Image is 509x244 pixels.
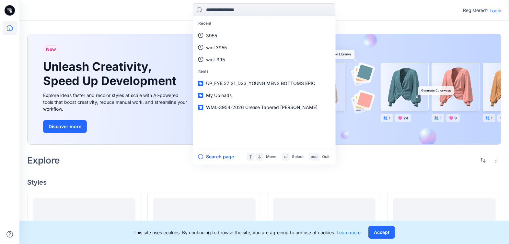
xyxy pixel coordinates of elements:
[133,229,361,236] p: This site uses cookies. By continuing to browse the site, you are agreeing to our use of cookies.
[337,230,361,235] a: Learn more
[27,178,501,186] h4: Styles
[194,54,334,66] a: wml-395
[206,104,318,110] span: WML-3954-2026 Crease Tapered [PERSON_NAME]
[206,80,316,86] span: UP_FYE 27 S1_D23_YOUNG MENS BOTTOMS EPIC
[266,153,277,160] p: Move
[368,226,395,239] button: Accept
[206,92,232,98] span: My Uploads
[194,77,334,89] a: UP_FYE 27 S1_D23_YOUNG MENS BOTTOMS EPIC
[322,153,330,160] p: Quit
[43,92,189,112] div: Explore ideas faster and recolor styles at scale with AI-powered tools that boost creativity, red...
[198,153,234,161] button: Search page
[206,32,217,39] p: 3955
[194,101,334,113] a: WML-3954-2026 Crease Tapered [PERSON_NAME]
[194,89,334,101] a: My Uploads
[43,120,189,133] a: Discover more
[292,153,304,160] p: Select
[194,30,334,42] a: 3955
[27,155,60,165] h2: Explore
[311,153,318,160] p: esc
[43,60,179,88] h1: Unleash Creativity, Speed Up Development
[206,56,225,63] p: wml-395
[463,6,488,14] p: Registered?
[46,45,56,53] span: New
[490,7,501,14] p: Login
[194,18,334,30] p: Recent
[194,66,334,78] p: Items
[206,44,227,51] p: wml 3955
[194,42,334,54] a: wml 3955
[43,120,87,133] button: Discover more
